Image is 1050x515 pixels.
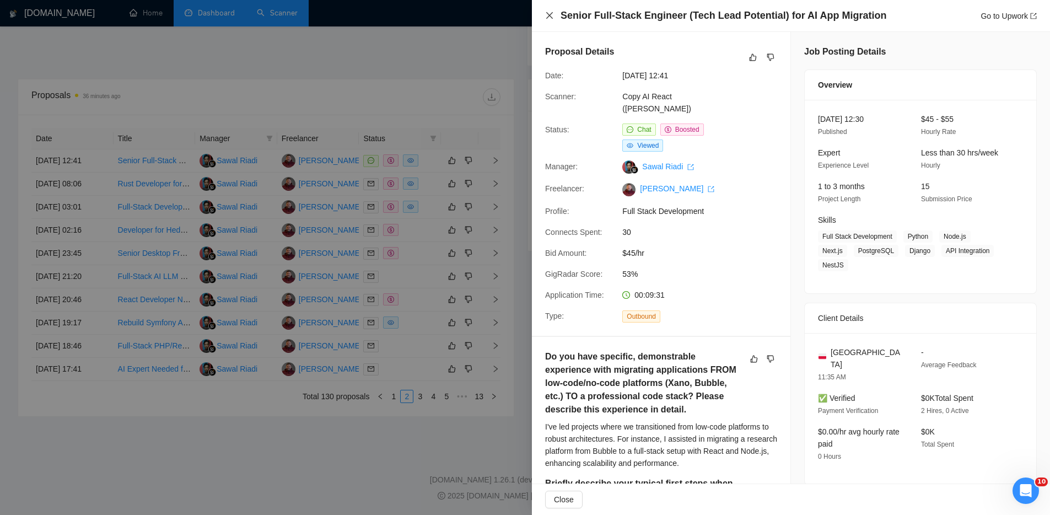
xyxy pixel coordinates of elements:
img: gigradar-bm.png [631,166,638,174]
span: Freelancer: [545,184,584,193]
span: Close [554,493,574,506]
span: Profile: [545,207,569,216]
span: Full Stack Development [818,230,897,243]
h5: Proposal Details [545,45,614,58]
span: ✅ Verified [818,394,855,403]
span: export [687,164,694,170]
span: $45 - $55 [921,115,954,124]
h5: Job Posting Details [804,45,886,58]
span: Payment Verification [818,407,878,415]
span: Type: [545,312,564,320]
span: [DATE] 12:30 [818,115,864,124]
span: export [708,186,714,192]
span: dollar [665,126,671,133]
span: Total Spent [921,441,954,448]
span: message [627,126,633,133]
button: Close [545,491,583,508]
span: Date: [545,71,563,80]
span: 53% [622,268,788,280]
span: Node.js [939,230,971,243]
span: Submission Price [921,195,972,203]
a: Go to Upworkexport [981,12,1037,20]
span: 15 [921,182,930,191]
span: Full Stack Development [622,205,788,217]
span: Connects Spent: [545,228,602,237]
span: PostgreSQL [854,245,898,257]
span: Hourly [921,162,940,169]
button: like [746,51,760,64]
span: eye [627,142,633,149]
span: 1 to 3 months [818,182,865,191]
span: Experience Level [818,162,869,169]
a: Sawal Riadi export [642,162,694,171]
span: Expert [818,148,840,157]
img: 🇵🇱 [819,352,826,360]
span: $0.00/hr avg hourly rate paid [818,427,900,448]
span: Overview [818,79,852,91]
span: Manager: [545,162,578,171]
span: 0 Hours [818,453,841,460]
span: Boosted [675,126,699,133]
span: Chat [637,126,651,133]
span: Application Time: [545,291,604,299]
span: clock-circle [622,291,630,299]
span: $0K [921,427,935,436]
span: 10 [1035,478,1048,486]
span: 00:09:31 [634,291,665,299]
span: Published [818,128,847,136]
span: 30 [622,226,788,238]
button: like [747,352,761,366]
span: export [1030,13,1037,19]
span: $0K Total Spent [921,394,973,403]
span: Bid Amount: [545,249,587,257]
button: dislike [764,51,777,64]
span: API Integration [941,245,994,257]
span: NestJS [818,259,848,271]
h5: Do you have specific, demonstrable experience with migrating applications FROM low-code/no-code p... [545,350,742,416]
span: Python [903,230,933,243]
span: like [750,355,758,363]
span: $45/hr [622,247,788,259]
span: Status: [545,125,569,134]
a: [PERSON_NAME] export [640,184,714,193]
span: Outbound [622,310,660,323]
button: dislike [764,352,777,366]
span: Project Length [818,195,860,203]
a: Copy AI React ([PERSON_NAME]) [622,92,691,113]
h4: Senior Full-Stack Engineer (Tech Lead Potential) for AI App Migration [561,9,886,23]
span: Average Feedback [921,361,977,369]
span: Skills [818,216,836,224]
span: dislike [767,53,774,62]
span: Scanner: [545,92,576,101]
span: dislike [767,355,774,363]
span: 11:35 AM [818,373,846,381]
span: Viewed [637,142,659,149]
span: 2 Hires, 0 Active [921,407,969,415]
span: Hourly Rate [921,128,956,136]
span: Next.js [818,245,847,257]
span: - [921,348,924,357]
span: Less than 30 hrs/week [921,148,998,157]
span: Django [905,245,935,257]
div: Client Details [818,303,1023,333]
span: [DATE] 12:41 [622,69,788,82]
span: close [545,11,554,20]
div: I've led projects where we transitioned from low-code platforms to robust architectures. For inst... [545,421,777,469]
img: c1Solt7VbwHmdfN9daG-llb3HtbK8lHyvFES2IJpurApVoU8T7FGrScjE2ec-Wjl2v [622,183,636,196]
span: GigRadar Score: [545,270,602,278]
span: [GEOGRAPHIC_DATA] [831,346,903,371]
button: Close [545,11,554,20]
iframe: Intercom live chat [1013,478,1039,504]
span: like [749,53,757,62]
